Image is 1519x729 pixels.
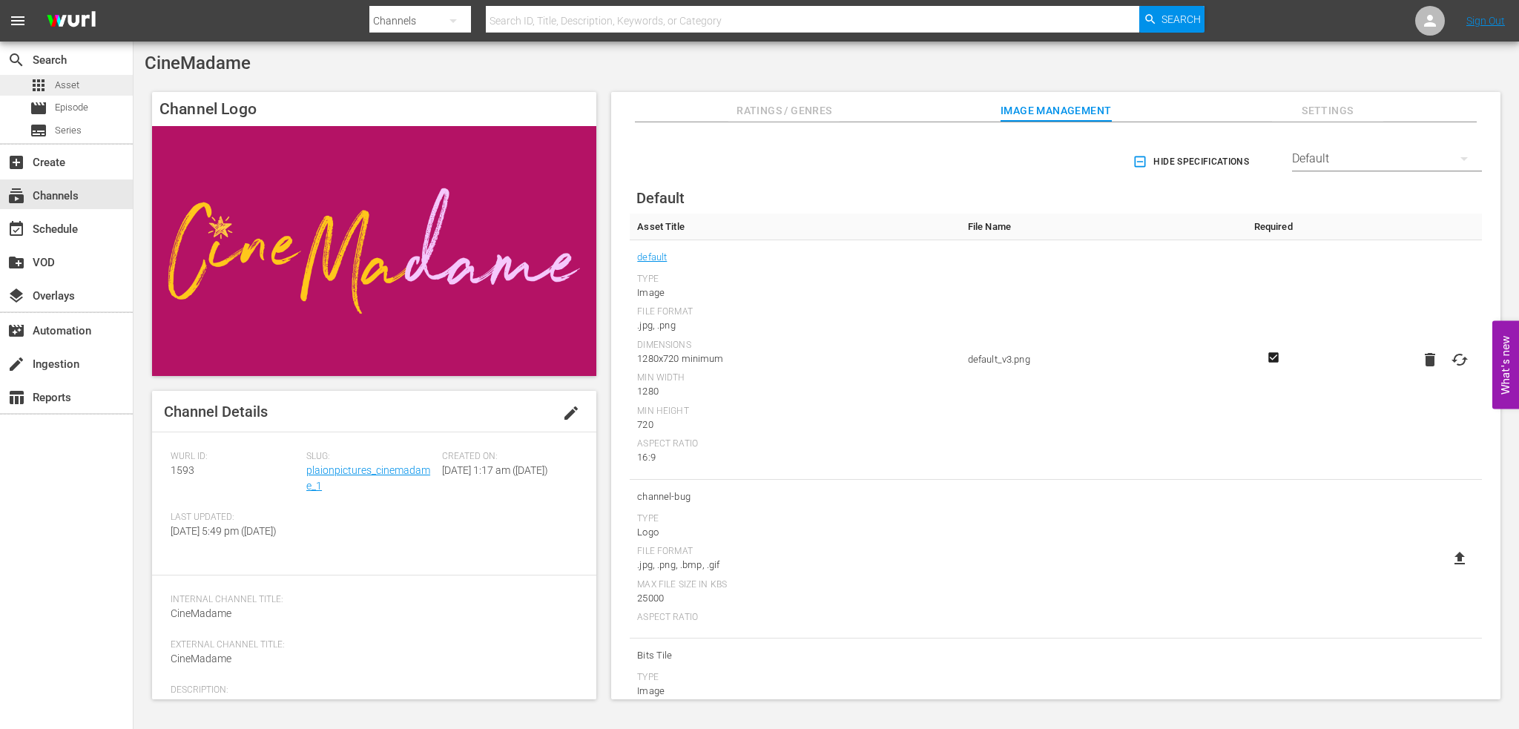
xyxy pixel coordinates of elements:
span: Channel Details [164,403,268,420]
div: 25000 [637,591,952,606]
th: File Name [961,214,1239,240]
span: Slug: [306,451,435,463]
span: Created On: [442,451,570,463]
span: Search [1162,6,1201,33]
span: Ratings / Genres [728,102,840,120]
h4: Channel Logo [152,92,596,126]
span: Automation [7,322,25,340]
span: [DATE] 1:17 am ([DATE]) [442,464,548,476]
a: default [637,248,667,267]
div: .jpg, .png, .bmp, .gif [637,558,952,573]
span: Overlays [7,287,25,305]
div: Aspect Ratio [637,612,952,624]
div: Min Width [637,372,952,384]
span: Asset [55,78,79,93]
a: Sign Out [1466,15,1505,27]
th: Required [1239,214,1308,240]
div: Image [637,286,952,300]
div: File Format [637,306,952,318]
td: default_v3.png [961,240,1239,480]
span: Episode [30,99,47,117]
span: 1593 [171,464,194,476]
span: Default [636,189,685,207]
span: menu [9,12,27,30]
span: Hide Specifications [1136,154,1249,170]
div: Aspect Ratio [637,438,952,450]
span: Description: [171,685,570,696]
th: Asset Title [630,214,960,240]
span: Channels [7,187,25,205]
span: Series [30,122,47,139]
button: edit [553,395,589,431]
span: CineMadame [145,53,251,73]
span: create [7,355,25,373]
div: .jpg, .png [637,318,952,333]
img: ans4CAIJ8jUAAAAAAAAAAAAAAAAAAAAAAAAgQb4GAAAAAAAAAAAAAAAAAAAAAAAAJMjXAAAAAAAAAAAAAAAAAAAAAAAAgAT5G... [36,4,107,39]
img: CineMadame [152,126,596,376]
div: Min Height [637,406,952,418]
span: Bits Tile [637,646,952,665]
span: Episode [55,100,88,115]
div: Type [637,513,952,525]
span: CineMadame [171,607,231,619]
a: plaionpictures_cinemadame_1 [306,464,430,492]
svg: Required [1265,351,1282,364]
span: Last Updated: [171,512,299,524]
span: Search [7,51,25,69]
div: Logo [637,525,952,540]
span: Schedule [7,220,25,238]
span: Wurl ID: [171,451,299,463]
div: 16:9 [637,450,952,465]
div: 1280 [637,384,952,399]
div: Default [1292,138,1482,179]
span: edit [562,404,580,422]
span: Settings [1272,102,1383,120]
div: Image [637,684,952,699]
div: Type [637,672,952,684]
span: Asset [30,76,47,94]
span: Internal Channel Title: [171,594,570,606]
div: File Format [637,546,952,558]
span: Series [55,123,82,138]
button: Search [1139,6,1205,33]
div: Type [637,274,952,286]
div: Dimensions [637,340,952,352]
span: [DATE] 5:49 pm ([DATE]) [171,525,277,537]
span: Reports [7,389,25,406]
span: VOD [7,254,25,271]
button: Hide Specifications [1130,141,1255,182]
span: Create [7,154,25,171]
div: 1280x720 minimum [637,352,952,366]
span: Image Management [1001,102,1112,120]
div: 720 [637,418,952,432]
span: channel-bug [637,487,952,507]
span: External Channel Title: [171,639,570,651]
span: CineMadame [171,653,231,664]
button: Open Feedback Widget [1492,320,1519,409]
div: Max File Size In Kbs [637,579,952,591]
